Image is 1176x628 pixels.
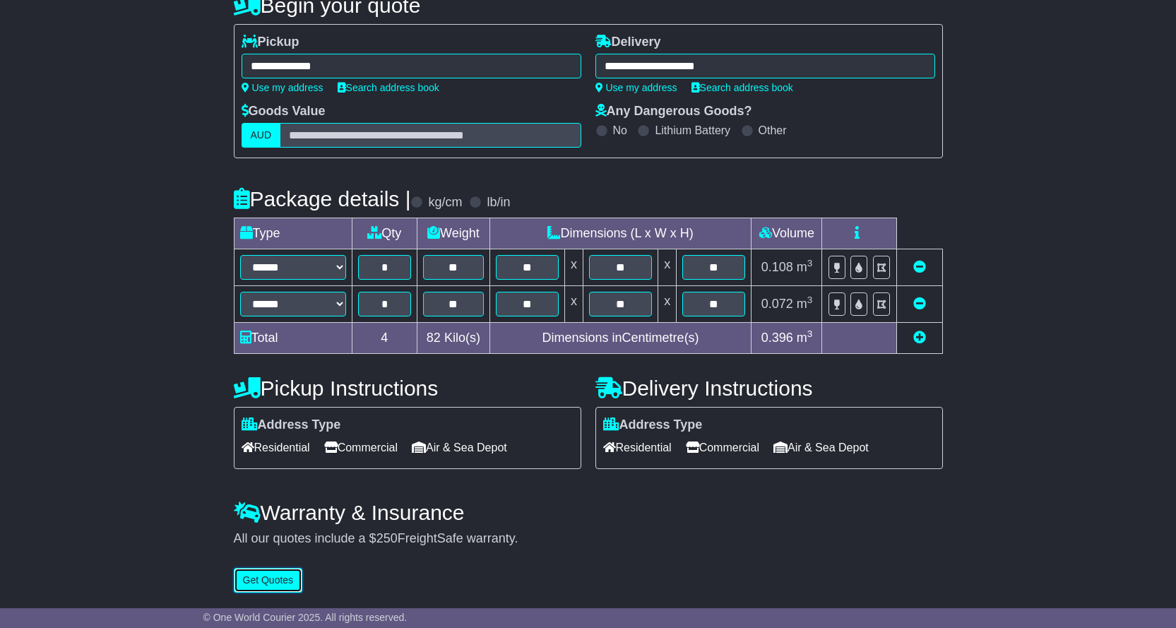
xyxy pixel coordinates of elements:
[913,331,926,345] a: Add new item
[797,297,813,311] span: m
[686,437,759,458] span: Commercial
[417,218,490,249] td: Weight
[913,260,926,274] a: Remove this item
[489,323,752,354] td: Dimensions in Centimetre(s)
[242,437,310,458] span: Residential
[564,286,583,323] td: x
[242,35,299,50] label: Pickup
[417,323,490,354] td: Kilo(s)
[759,124,787,137] label: Other
[761,331,793,345] span: 0.396
[234,501,943,524] h4: Warranty & Insurance
[807,328,813,339] sup: 3
[603,437,672,458] span: Residential
[427,331,441,345] span: 82
[203,612,408,623] span: © One World Courier 2025. All rights reserved.
[655,124,730,137] label: Lithium Battery
[338,82,439,93] a: Search address book
[234,377,581,400] h4: Pickup Instructions
[691,82,793,93] a: Search address book
[761,260,793,274] span: 0.108
[489,218,752,249] td: Dimensions (L x W x H)
[773,437,869,458] span: Air & Sea Depot
[807,258,813,268] sup: 3
[376,531,398,545] span: 250
[242,123,281,148] label: AUD
[412,437,507,458] span: Air & Sea Depot
[613,124,627,137] label: No
[564,249,583,286] td: x
[352,323,417,354] td: 4
[234,323,352,354] td: Total
[807,295,813,305] sup: 3
[658,249,677,286] td: x
[234,187,411,211] h4: Package details |
[595,82,677,93] a: Use my address
[242,104,326,119] label: Goods Value
[352,218,417,249] td: Qty
[603,417,703,433] label: Address Type
[797,260,813,274] span: m
[242,417,341,433] label: Address Type
[428,195,462,211] label: kg/cm
[752,218,822,249] td: Volume
[242,82,323,93] a: Use my address
[913,297,926,311] a: Remove this item
[234,568,303,593] button: Get Quotes
[595,377,943,400] h4: Delivery Instructions
[595,35,661,50] label: Delivery
[797,331,813,345] span: m
[234,218,352,249] td: Type
[761,297,793,311] span: 0.072
[324,437,398,458] span: Commercial
[234,531,943,547] div: All our quotes include a $ FreightSafe warranty.
[487,195,510,211] label: lb/in
[595,104,752,119] label: Any Dangerous Goods?
[658,286,677,323] td: x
